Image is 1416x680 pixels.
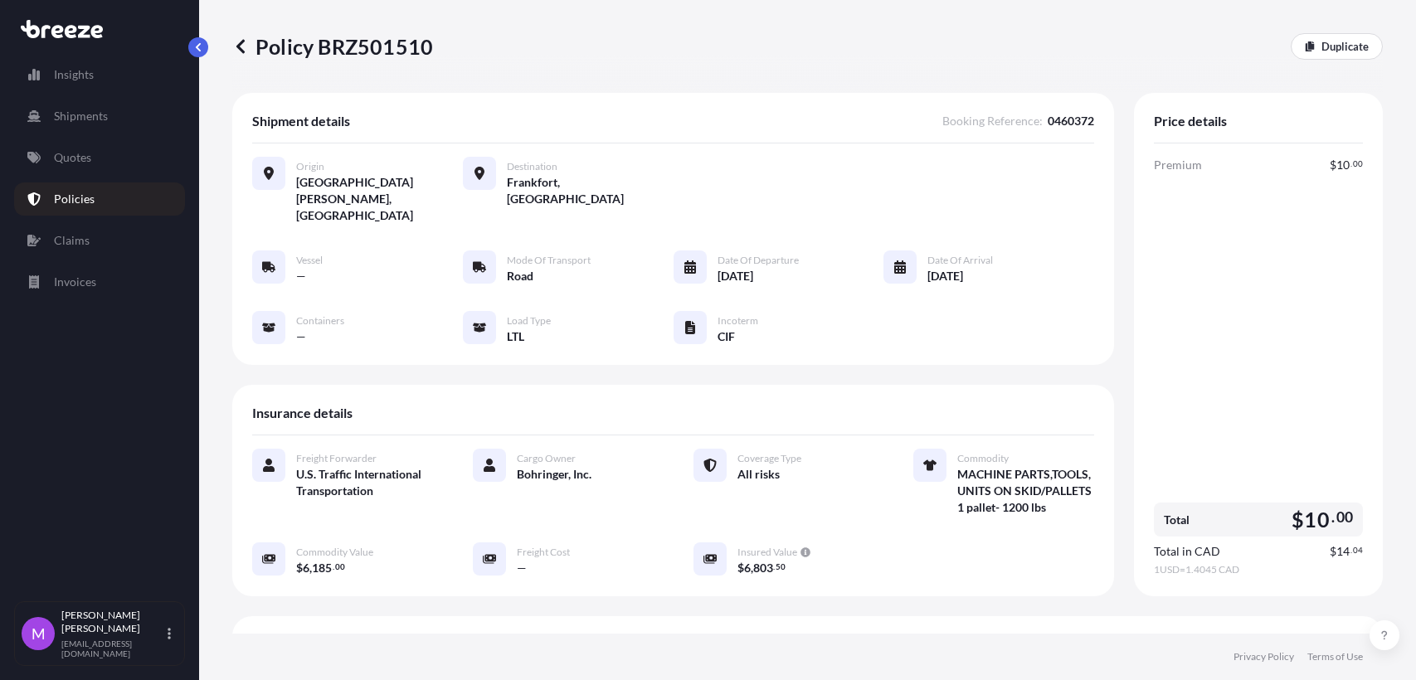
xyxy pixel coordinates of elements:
[1154,563,1363,576] span: 1 USD = 1.4045 CAD
[54,66,94,83] p: Insights
[296,452,377,465] span: Freight Forwarder
[335,564,345,570] span: 00
[507,268,533,284] span: Road
[1336,512,1353,522] span: 00
[1154,157,1202,173] span: Premium
[773,564,775,570] span: .
[1336,159,1350,171] span: 10
[1336,546,1350,557] span: 14
[303,562,309,574] span: 6
[753,562,773,574] span: 803
[718,314,758,328] span: Incoterm
[507,174,674,207] span: Frankfort, [GEOGRAPHIC_DATA]
[1353,547,1363,553] span: 04
[751,562,753,574] span: ,
[14,265,185,299] a: Invoices
[232,33,433,60] p: Policy BRZ501510
[737,452,801,465] span: Coverage Type
[1321,38,1369,55] p: Duplicate
[296,546,373,559] span: Commodity Value
[1164,512,1190,528] span: Total
[942,113,1043,129] span: Booking Reference :
[718,268,753,284] span: [DATE]
[517,452,576,465] span: Cargo Owner
[1048,113,1094,129] span: 0460372
[927,254,993,267] span: Date of Arrival
[517,560,527,576] span: —
[309,562,312,574] span: ,
[507,314,551,328] span: Load Type
[507,160,557,173] span: Destination
[1350,161,1352,167] span: .
[54,191,95,207] p: Policies
[252,113,350,129] span: Shipment details
[507,328,524,345] span: LTL
[296,562,303,574] span: $
[296,268,306,284] span: —
[296,466,433,499] span: U.S. Traffic International Transportation
[312,562,332,574] span: 185
[1234,650,1294,663] a: Privacy Policy
[737,466,780,483] span: All risks
[1353,161,1363,167] span: 00
[14,182,185,216] a: Policies
[296,160,324,173] span: Origin
[957,452,1009,465] span: Commodity
[776,564,786,570] span: 50
[1331,512,1335,522] span: .
[1292,509,1304,530] span: $
[507,254,591,267] span: Mode of Transport
[1350,547,1352,553] span: .
[54,108,108,124] p: Shipments
[1330,159,1336,171] span: $
[296,328,306,345] span: —
[296,174,463,224] span: [GEOGRAPHIC_DATA][PERSON_NAME], [GEOGRAPHIC_DATA]
[1330,546,1336,557] span: $
[1154,543,1220,560] span: Total in CAD
[61,609,164,635] p: [PERSON_NAME] [PERSON_NAME]
[1307,650,1363,663] a: Terms of Use
[14,141,185,174] a: Quotes
[927,268,963,284] span: [DATE]
[744,562,751,574] span: 6
[517,546,570,559] span: Freight Cost
[1291,33,1383,60] a: Duplicate
[737,562,744,574] span: $
[296,314,344,328] span: Containers
[32,625,46,642] span: M
[333,564,334,570] span: .
[1154,113,1227,129] span: Price details
[1304,509,1329,530] span: 10
[54,274,96,290] p: Invoices
[14,100,185,133] a: Shipments
[54,149,91,166] p: Quotes
[54,232,90,249] p: Claims
[957,466,1094,516] span: MACHINE PARTS,TOOLS, UNITS ON SKID/PALLETS 1 pallet- 1200 lbs
[296,254,323,267] span: Vessel
[61,639,164,658] p: [EMAIL_ADDRESS][DOMAIN_NAME]
[14,224,185,257] a: Claims
[737,546,797,559] span: Insured Value
[252,405,353,421] span: Insurance details
[14,58,185,91] a: Insights
[517,466,591,483] span: Bohringer, Inc.
[718,328,735,345] span: CIF
[718,254,799,267] span: Date of Departure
